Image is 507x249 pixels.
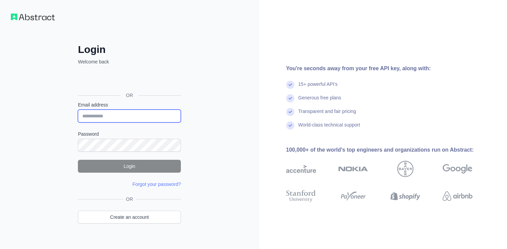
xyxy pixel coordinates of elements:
[298,108,356,121] div: Transparent and fair pricing
[78,43,181,56] h2: Login
[397,161,414,177] img: bayer
[132,181,181,187] a: Forgot your password?
[286,108,294,116] img: check mark
[286,64,494,73] div: You're seconds away from your free API key, along with:
[121,92,139,99] span: OR
[298,81,338,94] div: 15+ powerful API's
[443,161,472,177] img: google
[298,94,341,108] div: Generous free plans
[286,189,316,204] img: stanford university
[78,160,181,173] button: Login
[390,189,420,204] img: shopify
[338,161,368,177] img: nokia
[443,189,472,204] img: airbnb
[286,146,494,154] div: 100,000+ of the world's top engineers and organizations run on Abstract:
[123,196,136,203] span: OR
[78,131,181,137] label: Password
[298,121,360,135] div: World-class technical support
[78,101,181,108] label: Email address
[78,211,181,224] a: Create an account
[286,94,294,102] img: check mark
[286,81,294,89] img: check mark
[286,121,294,130] img: check mark
[78,58,181,65] p: Welcome back
[75,73,183,88] iframe: Botão "Fazer login com o Google"
[286,161,316,177] img: accenture
[11,14,55,20] img: Workflow
[338,189,368,204] img: payoneer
